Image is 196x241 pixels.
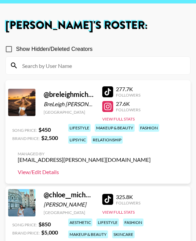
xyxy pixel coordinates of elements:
strong: $ 850 [39,221,51,227]
a: View/Edit Details [18,169,151,175]
span: Brand Price: [12,136,40,141]
div: Managed By [18,151,151,156]
button: View Full Stats [102,210,135,215]
span: Show Hidden/Deleted Creators [16,45,93,53]
div: fashion [123,218,144,226]
div: 325.8K [116,194,140,200]
div: @ chloe__michelle [44,190,94,199]
div: aesthetic [68,218,92,226]
div: skincare [112,230,135,238]
div: makeup & beauty [68,230,108,238]
div: fashion [139,124,159,132]
div: 27.6K [116,100,140,107]
input: Search by User Name [18,60,186,71]
div: [GEOGRAPHIC_DATA] [44,210,94,215]
div: @ breleighmichelle [44,90,94,99]
strong: $ 450 [39,126,51,133]
div: BreLeigh [PERSON_NAME] [44,101,94,108]
span: Song Price: [12,128,37,133]
button: View Full Stats [102,116,135,122]
div: [EMAIL_ADDRESS][PERSON_NAME][DOMAIN_NAME] [18,156,151,163]
strong: $ 2,500 [41,134,58,141]
div: [GEOGRAPHIC_DATA] [44,110,94,115]
div: lipsync [68,136,87,144]
div: Followers [116,107,140,112]
div: lifestyle [68,124,91,132]
strong: $ 5,000 [41,229,58,236]
div: lifestyle [96,218,119,226]
div: makeup & beauty [95,124,135,132]
div: relationship [91,136,123,144]
div: 277.7K [116,86,140,93]
h1: [PERSON_NAME] 's Roster: [5,20,191,31]
span: Brand Price: [12,230,40,236]
span: Song Price: [12,222,37,227]
div: [PERSON_NAME] [44,201,94,208]
div: Followers [116,93,140,98]
div: Followers [116,200,140,205]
